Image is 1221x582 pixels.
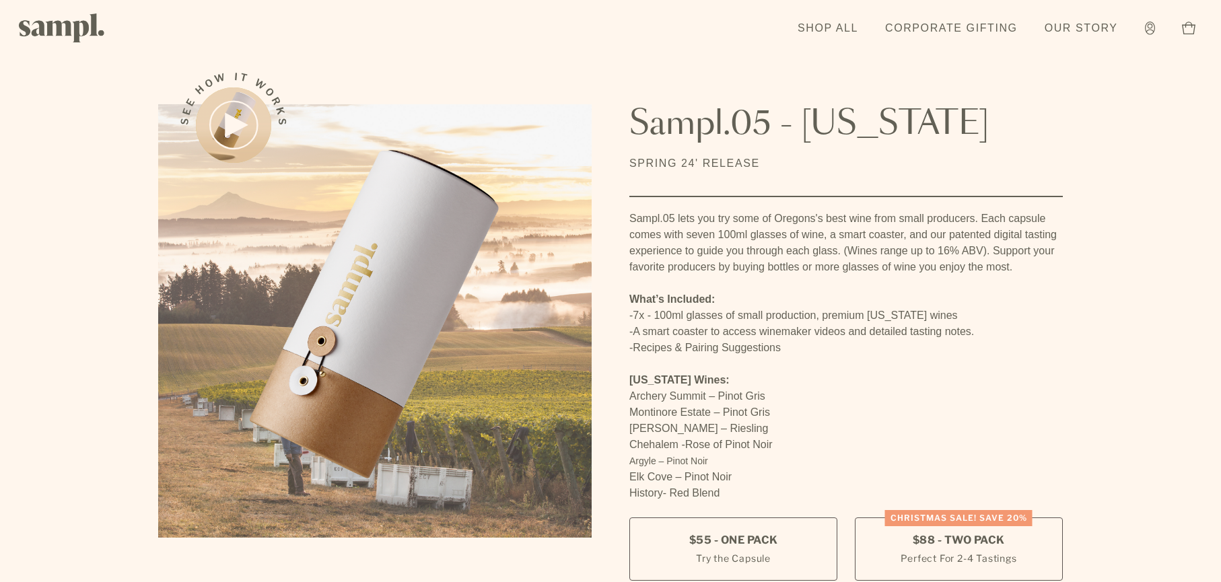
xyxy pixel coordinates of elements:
[696,551,771,565] small: Try the Capsule
[629,293,715,305] strong: What’s Included:
[913,533,1005,548] span: $88 - Two Pack
[878,13,1024,43] a: Corporate Gifting
[629,374,730,386] strong: [US_STATE] Wines:
[885,510,1033,526] div: Christmas SALE! Save 20%
[629,388,1063,501] p: Archery Summit – Pinot Gris Montinore Estate – Pinot Gris [PERSON_NAME] – Riesling Chehalem -Rose...
[791,13,865,43] a: Shop All
[689,533,778,548] span: $55 - One Pack
[629,307,1063,324] li: -7x - 100ml glasses of small production, premium [US_STATE] wines
[629,104,1063,145] h1: Sampl.05 - [US_STATE]
[19,13,105,42] img: Sampl logo
[629,211,1063,275] p: Sampl.05 lets you try some of Oregons's best wine from small producers. Each capsule comes with s...
[629,340,1063,356] li: -Recipes & Pairing Suggestions
[1038,13,1125,43] a: Our Story
[196,87,271,163] button: See how it works
[158,104,592,538] img: Sampl.05 - Oregon
[629,456,708,466] span: Argyle – Pinot Noir
[629,324,1063,340] li: -A smart coaster to access winemaker videos and detailed tasting notes.
[629,155,1063,172] p: Spring 24' Release
[901,551,1016,565] small: Perfect For 2-4 Tastings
